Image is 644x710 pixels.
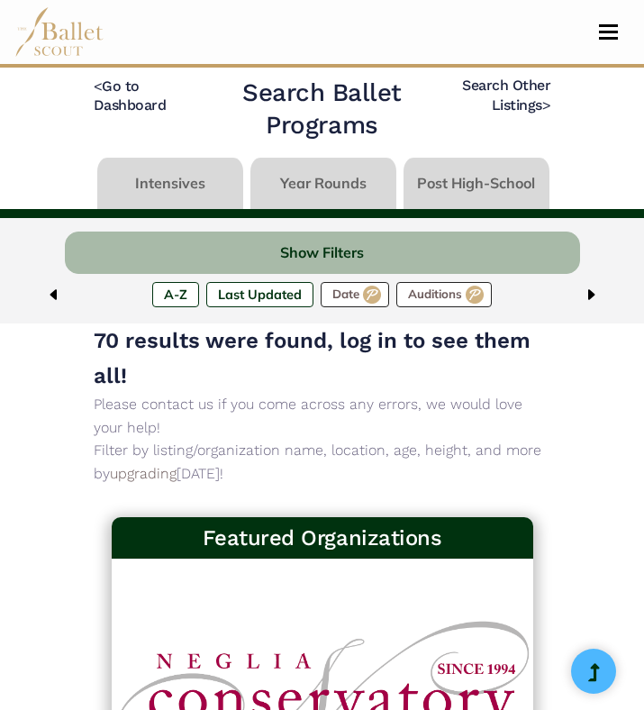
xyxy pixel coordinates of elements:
h2: Search Ballet Programs [213,77,432,141]
p: Please contact us if you come across any errors, we would love your help! [94,393,551,439]
button: Toggle navigation [587,23,630,41]
li: Post High-School [400,158,553,209]
label: Last Updated [206,282,313,307]
a: Search Other Listings> [462,77,550,114]
h3: Featured Organizations [126,524,519,552]
label: Date [321,282,389,307]
a: upgrading [110,465,177,482]
a: <Go to Dashboard [94,77,167,114]
code: < [94,77,103,95]
code: > [542,96,551,114]
li: Intensives [94,158,247,209]
button: Show Filters [65,232,580,274]
span: 70 results were found, log in to see them all! [94,328,531,387]
label: A-Z [152,282,199,307]
p: Filter by listing/organization name, location, age, height, and more by [DATE]! [94,439,551,485]
label: Auditions [396,282,492,307]
li: Year Rounds [247,158,400,209]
